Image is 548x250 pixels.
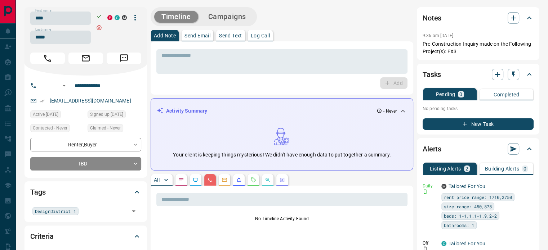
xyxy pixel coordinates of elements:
div: Thu Oct 06 2022 [30,110,84,121]
h2: Alerts [423,143,441,155]
a: Tailored For You [449,183,485,189]
span: DesignDistrict_1 [35,208,76,215]
button: Open [60,81,68,90]
p: Pre-Construction Inquiry made on the Following Project(s): EX3 [423,40,534,55]
p: 0 [459,92,462,97]
svg: Agent Actions [279,177,285,183]
div: Activity Summary- Never [157,104,407,118]
div: Fri Nov 29 2013 [88,110,141,121]
span: Active [DATE] [33,111,58,118]
p: Activity Summary [166,107,207,115]
svg: Notes [178,177,184,183]
span: Claimed - Never [90,124,121,132]
svg: Requests [250,177,256,183]
span: Message [107,53,141,64]
div: mrloft.ca [122,15,127,20]
div: property.ca [107,15,112,20]
div: condos.ca [115,15,120,20]
p: 0 [524,166,526,171]
div: Tags [30,183,141,201]
svg: Lead Browsing Activity [193,177,199,183]
p: No pending tasks [423,103,534,114]
svg: Push Notification Only [423,189,428,194]
div: Notes [423,9,534,27]
svg: Calls [207,177,213,183]
span: Call [30,53,65,64]
svg: Emails [222,177,227,183]
button: New Task [423,118,534,130]
button: Campaigns [201,11,253,23]
p: Log Call [251,33,270,38]
svg: Opportunities [265,177,271,183]
label: Last name [35,27,51,32]
p: Off [423,240,437,246]
span: Email [68,53,103,64]
button: Open [129,206,139,216]
span: bathrooms: 1 [444,222,474,229]
p: Daily [423,183,437,189]
div: TBD [30,157,141,171]
div: condos.ca [441,241,446,246]
p: Building Alerts [485,166,519,171]
svg: Listing Alerts [236,177,242,183]
span: beds: 1-1,1.1-1.9,2-2 [444,212,497,219]
h2: Criteria [30,231,54,242]
h2: Tags [30,186,45,198]
h2: Notes [423,12,441,24]
p: All [154,177,160,182]
p: 9:36 am [DATE] [423,33,453,38]
span: size range: 450,878 [444,203,492,210]
div: Renter , Buyer [30,138,141,151]
span: Signed up [DATE] [90,111,123,118]
button: Timeline [154,11,198,23]
p: Your client is keeping things mysterious! We didn't have enough data to put together a summary. [173,151,391,159]
a: [EMAIL_ADDRESS][DOMAIN_NAME] [50,98,131,104]
p: Add Note [154,33,176,38]
p: 2 [465,166,468,171]
p: Completed [494,92,519,97]
p: - Never [383,108,397,114]
p: Listing Alerts [430,166,461,171]
label: First name [35,8,51,13]
svg: Email Verified [40,99,45,104]
p: No Timeline Activity Found [156,215,407,222]
p: Send Text [219,33,242,38]
h2: Tasks [423,69,441,80]
div: Criteria [30,228,141,245]
div: mrloft.ca [441,184,446,189]
p: Pending [436,92,455,97]
div: Tasks [423,66,534,83]
div: Alerts [423,140,534,158]
span: rent price range: 1710,2750 [444,194,512,201]
a: Tailored For You [449,241,485,246]
p: Send Email [184,33,210,38]
span: Contacted - Never [33,124,67,132]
